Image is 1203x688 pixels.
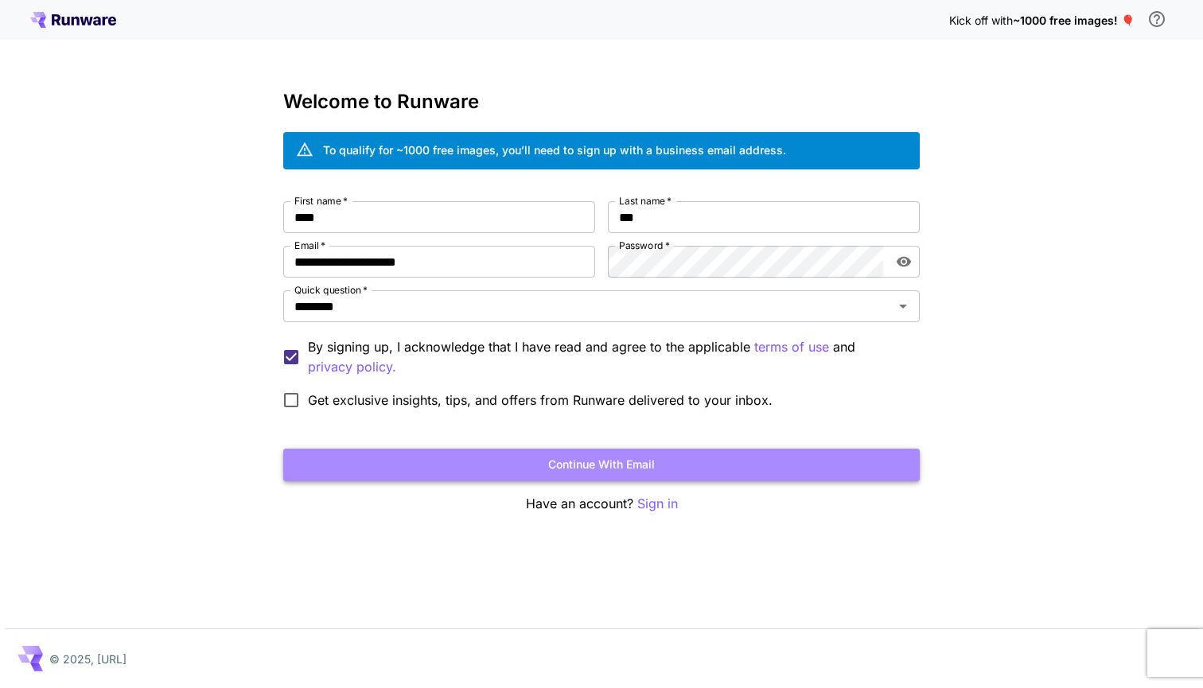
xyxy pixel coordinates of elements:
div: To qualify for ~1000 free images, you’ll need to sign up with a business email address. [323,142,786,158]
p: Have an account? [283,494,920,514]
p: © 2025, [URL] [49,651,127,667]
label: Quick question [294,283,368,297]
span: ~1000 free images! 🎈 [1013,14,1135,27]
label: Last name [619,194,672,208]
button: toggle password visibility [890,247,918,276]
label: First name [294,194,348,208]
button: Open [892,295,914,317]
label: Email [294,239,325,252]
label: Password [619,239,670,252]
button: By signing up, I acknowledge that I have read and agree to the applicable terms of use and [308,357,396,377]
button: Sign in [637,494,678,514]
p: privacy policy. [308,357,396,377]
p: terms of use [754,337,829,357]
span: Kick off with [949,14,1013,27]
span: Get exclusive insights, tips, and offers from Runware delivered to your inbox. [308,391,773,410]
button: Continue with email [283,449,920,481]
p: By signing up, I acknowledge that I have read and agree to the applicable and [308,337,907,377]
h3: Welcome to Runware [283,91,920,113]
button: In order to qualify for free credit, you need to sign up with a business email address and click ... [1141,3,1173,35]
button: By signing up, I acknowledge that I have read and agree to the applicable and privacy policy. [754,337,829,357]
